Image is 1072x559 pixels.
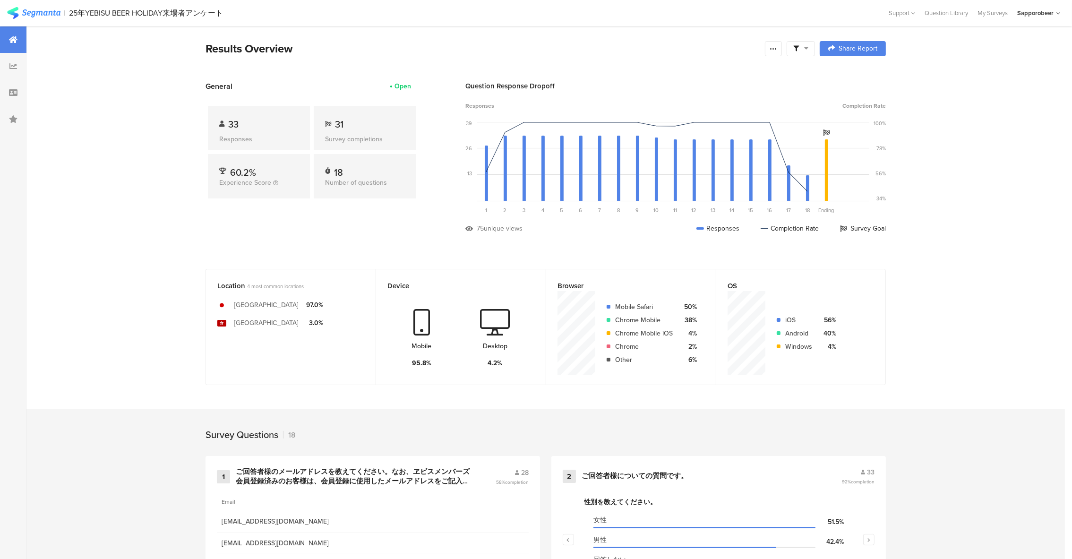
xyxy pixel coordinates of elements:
[785,315,812,325] div: iOS
[728,281,858,291] div: OS
[615,315,673,325] div: Chrome Mobile
[1017,9,1054,17] div: Sapporobeer
[817,206,836,214] div: Ending
[615,328,673,338] div: Chrome Mobile iOS
[617,206,620,214] span: 8
[786,206,791,214] span: 17
[839,45,877,52] span: Share Report
[222,516,524,526] span: [EMAIL_ADDRESS][DOMAIN_NAME]
[563,470,576,483] div: 2
[283,430,295,440] div: 18
[234,300,299,310] div: [GEOGRAPHIC_DATA]
[820,328,836,338] div: 40%
[579,206,583,214] span: 6
[483,341,507,351] div: Desktop
[306,318,323,328] div: 3.0%
[820,315,836,325] div: 56%
[541,206,544,214] span: 4
[593,535,607,545] span: 男性
[920,9,973,17] a: Question Library
[973,9,1012,17] a: My Surveys
[680,328,697,338] div: 4%
[206,428,278,442] div: Survey Questions
[785,328,812,338] div: Android
[230,165,256,180] span: 60.2%
[465,145,472,152] div: 26
[523,206,525,214] span: 3
[488,358,503,368] div: 4.2%
[680,342,697,352] div: 2%
[335,117,343,131] span: 31
[387,281,519,291] div: Device
[729,206,734,214] span: 14
[222,538,524,548] span: [EMAIL_ADDRESS][DOMAIN_NAME]
[64,8,66,18] div: |
[582,472,688,481] div: ご回答者様についての質問です。
[875,170,886,177] div: 56%
[484,224,523,233] div: unique views
[334,165,343,175] div: 18
[767,206,772,214] span: 16
[206,40,760,57] div: Results Overview
[842,478,875,485] span: 92%
[412,341,432,351] div: Mobile
[876,145,886,152] div: 78%
[692,206,697,214] span: 12
[477,224,484,233] div: 75
[466,120,472,127] div: 39
[815,537,844,547] div: 42.4%
[598,206,601,214] span: 7
[485,206,487,214] span: 1
[680,315,697,325] div: 38%
[394,81,411,91] div: Open
[711,206,715,214] span: 13
[654,206,659,214] span: 10
[876,195,886,202] div: 34%
[465,81,886,91] div: Question Response Dropoff
[412,358,431,368] div: 95.8%
[673,206,677,214] span: 11
[496,479,529,486] span: 58%
[557,281,689,291] div: Browser
[615,355,673,365] div: Other
[696,224,739,233] div: Responses
[680,302,697,312] div: 50%
[840,224,886,233] div: Survey Goal
[325,178,387,188] span: Number of questions
[748,206,754,214] span: 15
[521,468,529,478] span: 28
[465,102,494,110] span: Responses
[889,6,915,20] div: Support
[560,206,564,214] span: 5
[615,302,673,312] div: Mobile Safari
[842,102,886,110] span: Completion Rate
[823,129,830,136] i: Survey Goal
[505,479,529,486] span: completion
[325,134,404,144] div: Survey completions
[219,134,299,144] div: Responses
[593,515,607,525] span: 女性
[236,467,473,486] div: ご回答者様のメールアドレスを教えてください。なお、ヱビスメンバーズ会員登録済みのお客様は、会員登録に使用したメールアドレスをご記入ください。
[584,497,853,507] div: 性別を教えてください。
[247,283,304,290] span: 4 most common locations
[761,224,819,233] div: Completion Rate
[867,467,875,477] span: 33
[206,81,232,92] span: General
[820,342,836,352] div: 4%
[874,120,886,127] div: 100%
[785,342,812,352] div: Windows
[7,7,60,19] img: segmanta logo
[234,318,299,328] div: [GEOGRAPHIC_DATA]
[219,178,271,188] span: Experience Score
[69,9,223,17] div: 25年YEBISU BEER HOLIDAY来場者アンケート
[467,170,472,177] div: 13
[680,355,697,365] div: 6%
[615,342,673,352] div: Chrome
[228,117,239,131] span: 33
[217,281,349,291] div: Location
[504,206,507,214] span: 2
[222,498,524,506] section: Email
[805,206,810,214] span: 18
